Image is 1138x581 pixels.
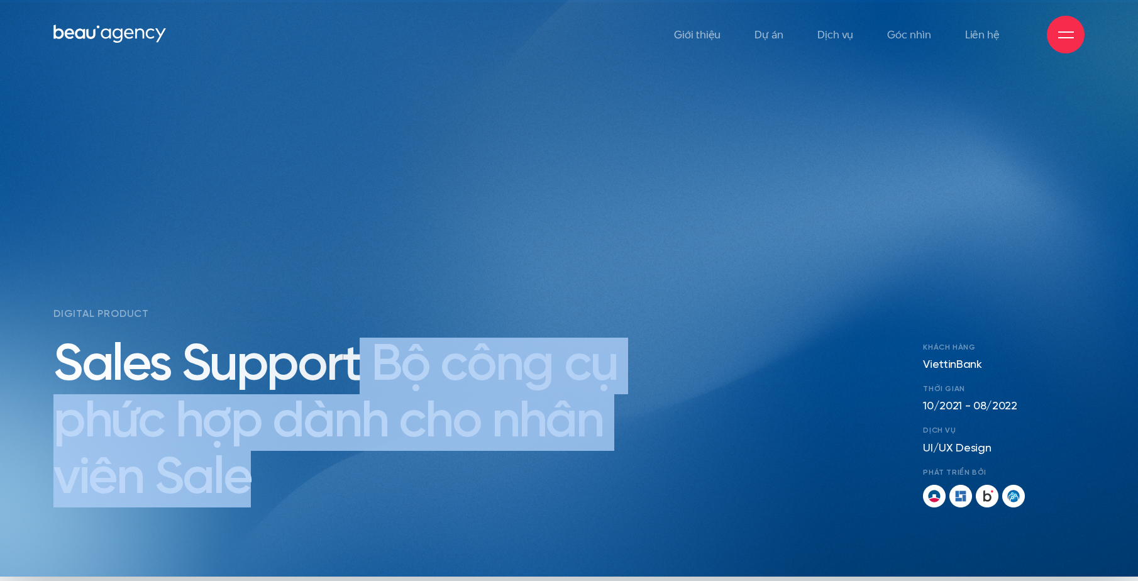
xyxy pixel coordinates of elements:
span: THỜI GIAN [923,384,1085,395]
span: dỊCH VỤ [923,425,1085,436]
p: 10/2021 - 08/2022 [923,401,1085,412]
span: Phát triển bởi [923,467,1085,479]
span: Khách hàng [923,342,1085,353]
h2: Sales Support Bộ công cụ phức hợp dành cho nhân viên Sale [53,338,649,508]
span: DIGITAL PRODUCT [53,307,649,322]
p: ViettinBank [923,360,1085,371]
p: UI/UX Design [923,443,1085,455]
